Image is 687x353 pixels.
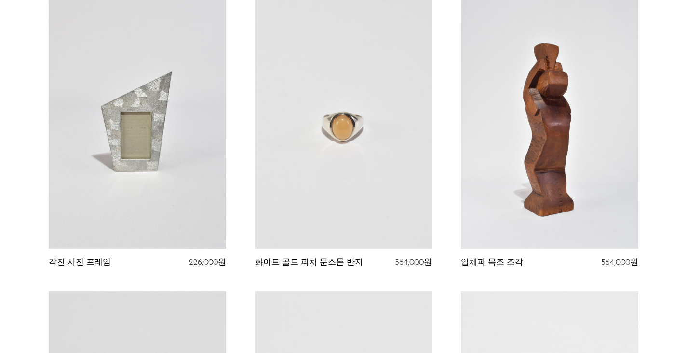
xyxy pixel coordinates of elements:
a: 화이트 골드 피치 문스톤 반지 [255,258,363,267]
font: 226,000원 [189,258,226,267]
a: 각진 사진 프레임 [49,258,111,267]
font: 화이트 골드 피치 문스톤 반지 [255,258,363,267]
font: 입체파 목조 조각 [461,258,523,267]
a: 입체파 목조 조각 [461,258,523,267]
font: 564,000원 [601,258,638,267]
font: 564,000원 [395,258,432,267]
font: 각진 사진 프레임 [49,258,111,267]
